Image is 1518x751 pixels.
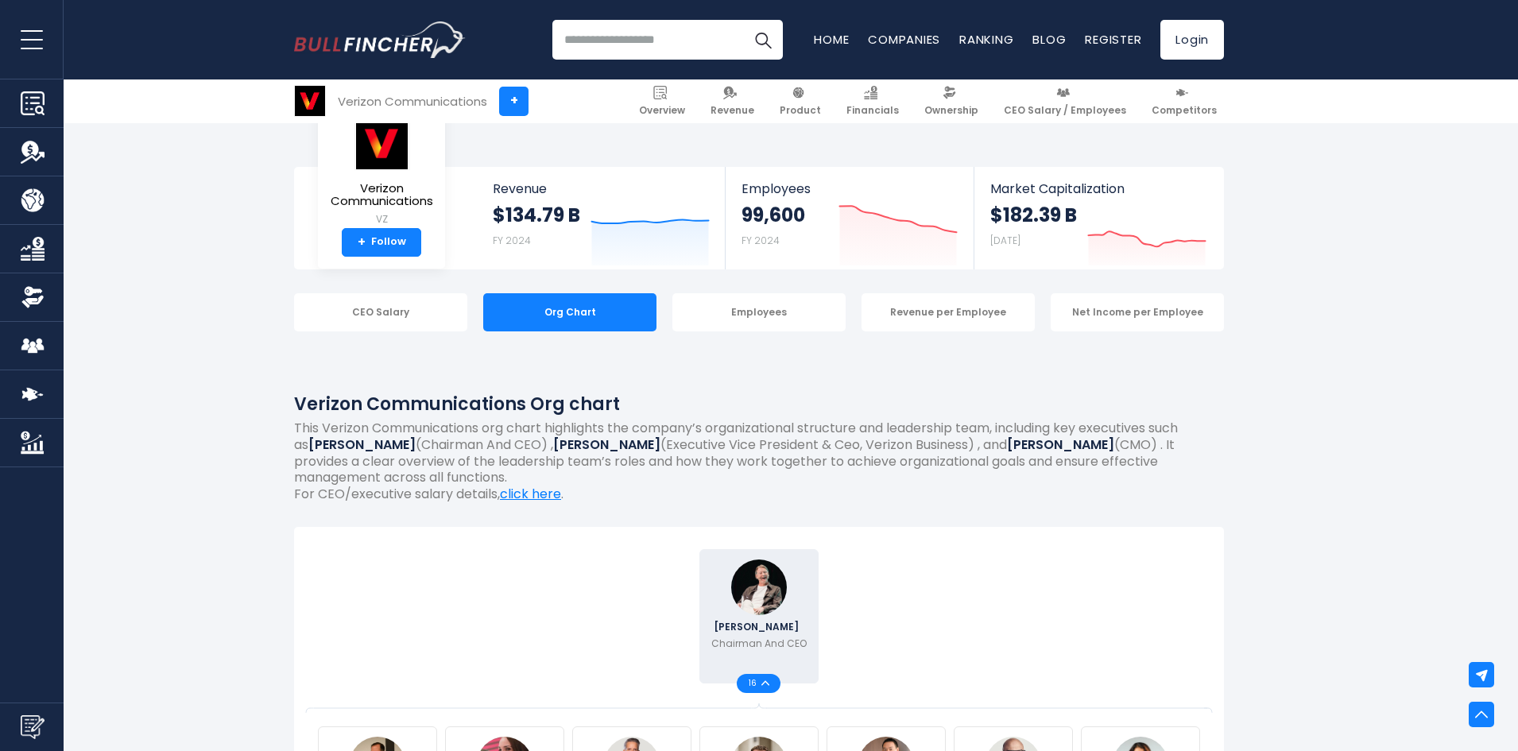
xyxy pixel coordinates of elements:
[330,116,434,228] a: Verizon Communications VZ
[354,117,410,170] img: VZ logo
[342,228,421,257] a: +Follow
[294,420,1224,486] p: This Verizon Communications org chart highlights the company’s organizational structure and leade...
[483,293,656,331] div: Org Chart
[1160,20,1224,60] a: Login
[493,234,531,247] small: FY 2024
[699,549,819,683] a: Hans Vestberg [PERSON_NAME] Chairman And CEO 16
[868,31,940,48] a: Companies
[308,436,416,454] b: [PERSON_NAME]
[773,79,828,123] a: Product
[294,21,465,58] a: Go to homepage
[294,293,467,331] div: CEO Salary
[862,293,1035,331] div: Revenue per Employee
[731,559,787,615] img: Hans Vestberg
[632,79,692,123] a: Overview
[1144,79,1224,123] a: Competitors
[21,285,45,309] img: Ownership
[714,622,804,632] span: [PERSON_NAME]
[742,234,780,247] small: FY 2024
[672,293,846,331] div: Employees
[338,92,487,110] div: Verizon Communications
[294,21,466,58] img: Bullfincher logo
[639,104,685,117] span: Overview
[974,167,1222,269] a: Market Capitalization $182.39 B [DATE]
[1085,31,1141,48] a: Register
[331,212,433,226] small: VZ
[493,181,710,196] span: Revenue
[742,181,957,196] span: Employees
[990,203,1077,227] strong: $182.39 B
[331,182,433,208] span: Verizon Communications
[742,203,805,227] strong: 99,600
[990,234,1020,247] small: [DATE]
[703,79,761,123] a: Revenue
[1032,31,1066,48] a: Blog
[924,104,978,117] span: Ownership
[959,31,1013,48] a: Ranking
[493,203,580,227] strong: $134.79 B
[814,31,849,48] a: Home
[711,637,807,651] p: Chairman And CEO
[917,79,986,123] a: Ownership
[846,104,899,117] span: Financials
[1051,293,1224,331] div: Net Income per Employee
[1007,436,1114,454] b: [PERSON_NAME]
[997,79,1133,123] a: CEO Salary / Employees
[500,485,561,503] a: click here
[477,167,726,269] a: Revenue $134.79 B FY 2024
[780,104,821,117] span: Product
[749,679,761,687] span: 16
[711,104,754,117] span: Revenue
[294,391,1224,417] h1: Verizon Communications Org chart
[499,87,529,116] a: +
[726,167,973,269] a: Employees 99,600 FY 2024
[1004,104,1126,117] span: CEO Salary / Employees
[358,235,366,250] strong: +
[295,86,325,116] img: VZ logo
[294,486,1224,503] p: For CEO/executive salary details, .
[1152,104,1217,117] span: Competitors
[553,436,660,454] b: [PERSON_NAME]
[839,79,906,123] a: Financials
[990,181,1206,196] span: Market Capitalization
[743,20,783,60] button: Search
